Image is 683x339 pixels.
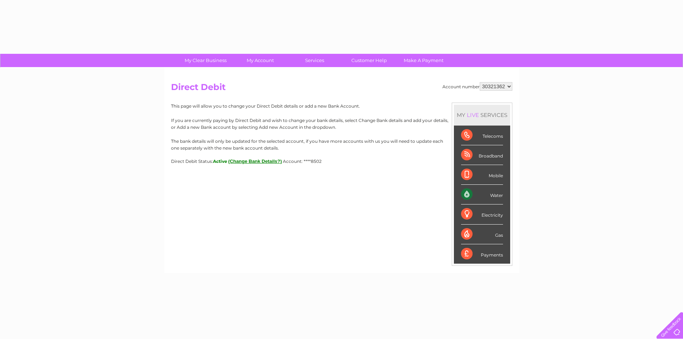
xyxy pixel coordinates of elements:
[465,112,480,118] div: LIVE
[171,117,512,131] p: If you are currently paying by Direct Debit and wish to change your bank details, select Change B...
[340,54,399,67] a: Customer Help
[231,54,290,67] a: My Account
[176,54,235,67] a: My Clear Business
[171,82,512,96] h2: Direct Debit
[171,138,512,151] p: The bank details will only be updated for the selected account, if you have more accounts with us...
[171,103,512,109] p: This page will allow you to change your Direct Debit details or add a new Bank Account.
[454,105,510,125] div: MY SERVICES
[285,54,344,67] a: Services
[228,159,282,164] button: (Change Bank Details?)
[461,225,503,244] div: Gas
[461,145,503,165] div: Broadband
[461,165,503,185] div: Mobile
[461,185,503,204] div: Water
[461,126,503,145] div: Telecoms
[394,54,453,67] a: Make A Payment
[461,204,503,224] div: Electricity
[171,159,512,164] div: Direct Debit Status:
[442,82,512,91] div: Account number
[213,159,227,164] span: Active
[461,244,503,264] div: Payments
